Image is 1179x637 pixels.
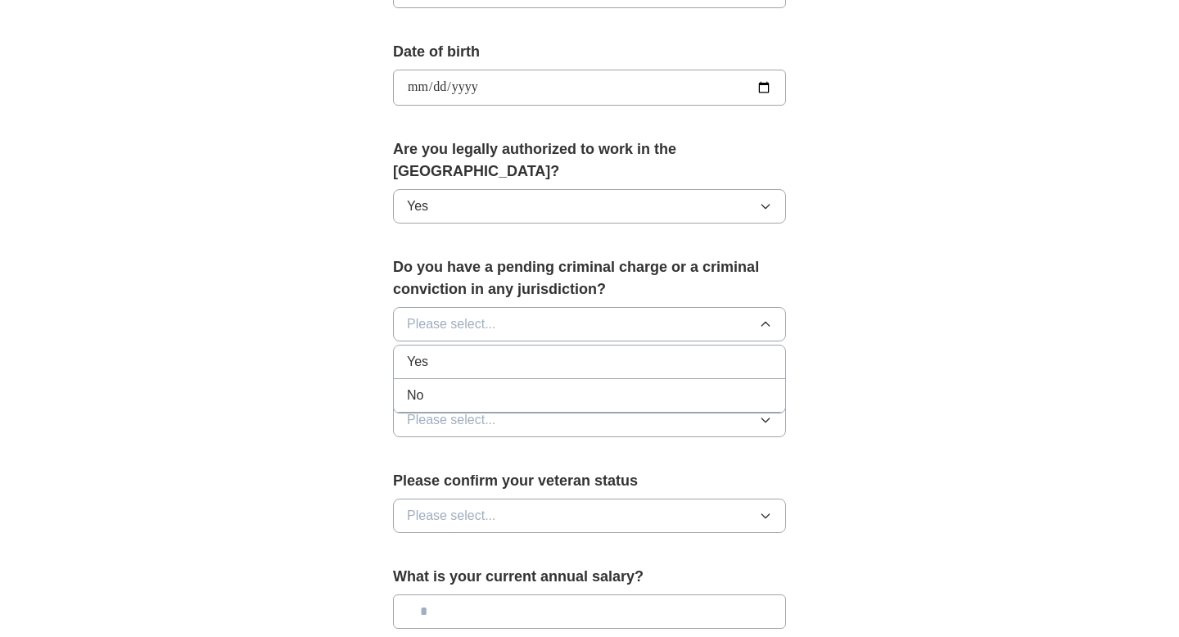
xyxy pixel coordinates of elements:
[407,197,428,216] span: Yes
[393,307,786,341] button: Please select...
[393,138,786,183] label: Are you legally authorized to work in the [GEOGRAPHIC_DATA]?
[407,410,496,430] span: Please select...
[393,189,786,224] button: Yes
[393,256,786,300] label: Do you have a pending criminal charge or a criminal conviction in any jurisdiction?
[407,352,428,372] span: Yes
[393,499,786,533] button: Please select...
[407,386,423,405] span: No
[407,506,496,526] span: Please select...
[393,566,786,588] label: What is your current annual salary?
[407,314,496,334] span: Please select...
[393,41,786,63] label: Date of birth
[393,403,786,437] button: Please select...
[393,470,786,492] label: Please confirm your veteran status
